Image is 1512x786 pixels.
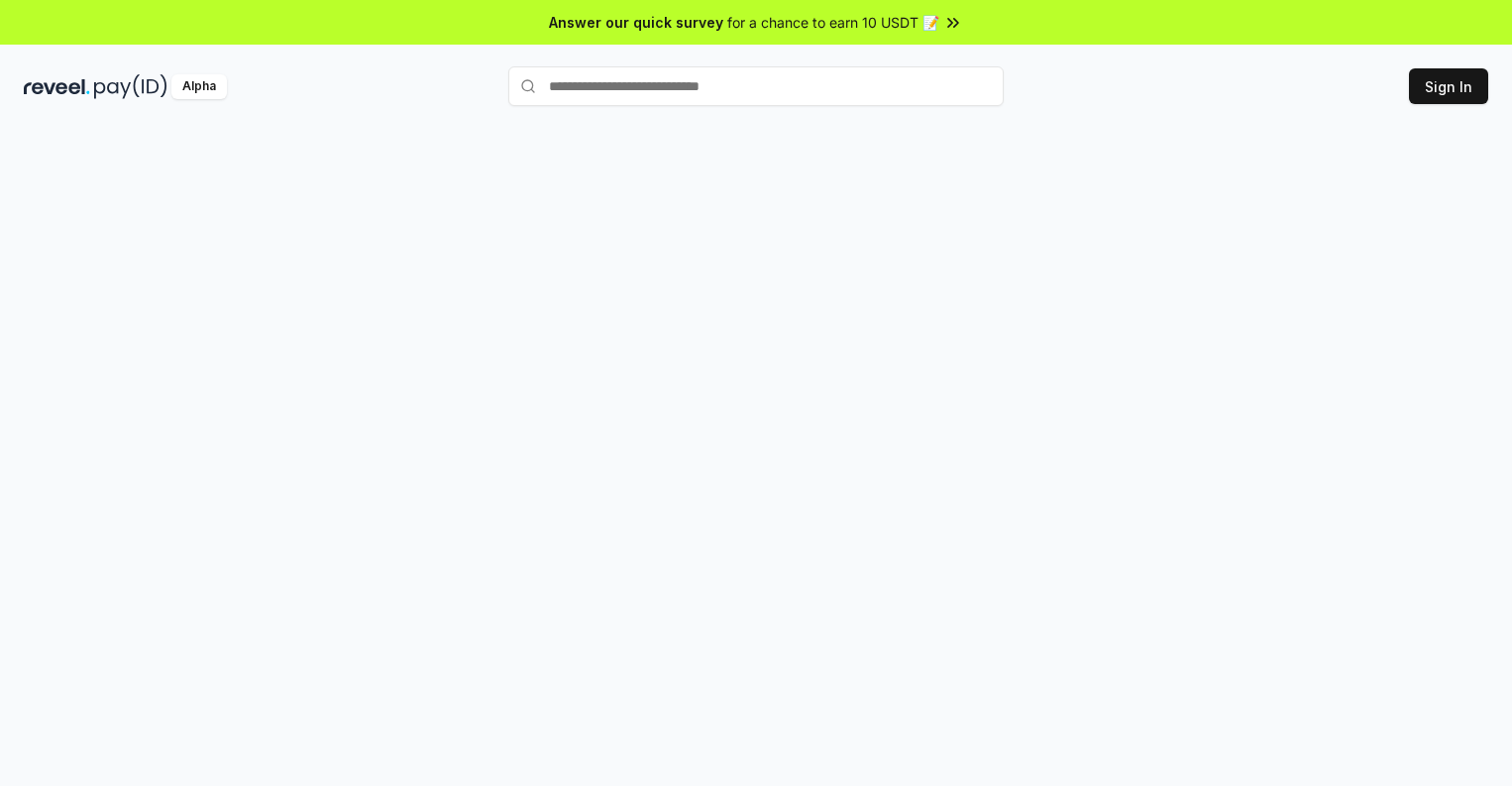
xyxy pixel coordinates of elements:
[24,74,90,99] img: reveel_dark
[94,74,167,99] img: pay_id
[727,12,939,33] span: for a chance to earn 10 USDT 📝
[549,12,723,33] span: Answer our quick survey
[171,74,227,99] div: Alpha
[1409,68,1488,104] button: Sign In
